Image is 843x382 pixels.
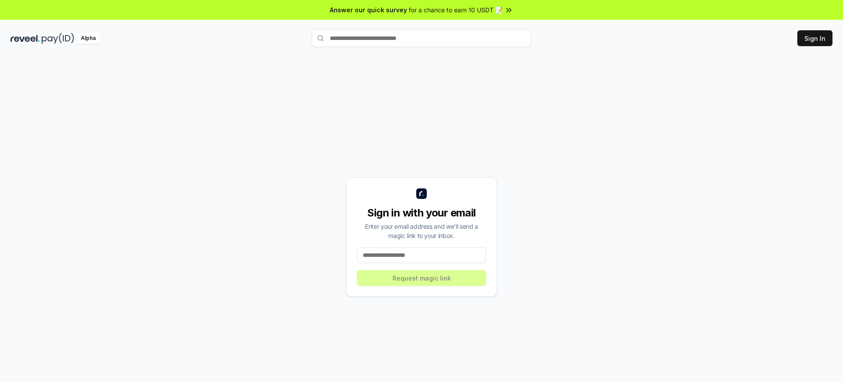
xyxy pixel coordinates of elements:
[76,33,101,44] div: Alpha
[42,33,74,44] img: pay_id
[357,206,486,220] div: Sign in with your email
[357,222,486,240] div: Enter your email address and we’ll send a magic link to your inbox.
[330,5,407,14] span: Answer our quick survey
[416,188,427,199] img: logo_small
[409,5,503,14] span: for a chance to earn 10 USDT 📝
[11,33,40,44] img: reveel_dark
[797,30,832,46] button: Sign In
